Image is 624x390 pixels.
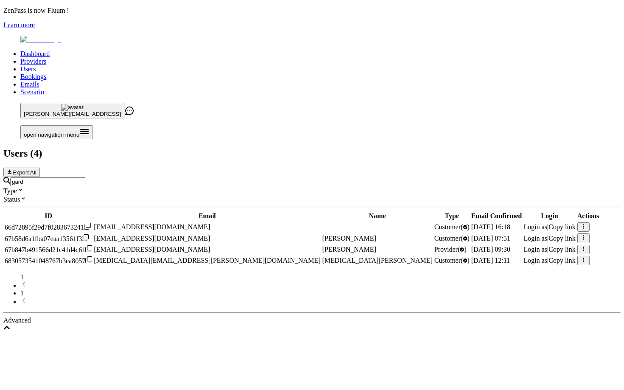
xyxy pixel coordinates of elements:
[471,246,510,253] span: [DATE] 09:30
[61,104,84,111] img: avatar
[24,111,121,117] span: [PERSON_NAME][EMAIL_ADDRESS]
[3,186,621,195] div: Type
[20,81,39,88] a: Emails
[3,21,35,28] a: Learn more
[434,223,469,230] span: validated
[94,257,320,264] span: [MEDICAL_DATA][EMAIL_ADDRESS][PERSON_NAME][DOMAIN_NAME]
[548,257,576,264] span: Copy link
[20,273,24,281] span: 1
[548,246,576,253] span: Copy link
[434,257,469,264] span: validated
[434,235,469,242] span: validated
[3,273,621,306] nav: pagination navigation
[94,235,210,242] span: [EMAIL_ADDRESS][DOMAIN_NAME]
[523,246,575,253] div: |
[322,257,433,264] span: [MEDICAL_DATA][PERSON_NAME]
[548,235,576,242] span: Copy link
[20,65,36,73] a: Users
[5,223,92,231] div: Click to copy
[20,125,93,139] button: Open menu
[523,212,576,220] th: Login
[93,212,321,220] th: Email
[523,257,547,264] span: Login as
[4,212,93,220] th: ID
[471,235,510,242] span: [DATE] 07:51
[523,223,575,231] div: |
[548,223,576,230] span: Copy link
[24,132,79,138] span: open navigation menu
[322,212,433,220] th: Name
[20,36,61,43] img: Fluum Logo
[523,235,547,242] span: Login as
[20,281,621,289] li: previous page button
[434,246,467,253] span: validated
[322,235,376,242] span: [PERSON_NAME]
[20,73,46,80] a: Bookings
[3,317,31,324] span: Advanced
[434,212,470,220] th: Type
[3,195,621,203] div: Status
[20,58,46,65] a: Providers
[523,257,575,264] div: |
[3,168,40,177] button: Export All
[94,246,210,253] span: [EMAIL_ADDRESS][DOMAIN_NAME]
[5,234,92,243] div: Click to copy
[20,50,50,57] a: Dashboard
[3,7,621,14] p: ZenPass is now Fluum !
[3,148,621,159] h2: Users ( 4 )
[20,88,44,95] a: Scenario
[20,289,621,297] li: pagination item 1 active
[577,212,600,220] th: Actions
[523,223,547,230] span: Login as
[471,212,523,220] th: Email Confirmed
[523,246,547,253] span: Login as
[94,223,210,230] span: [EMAIL_ADDRESS][DOMAIN_NAME]
[523,235,575,242] div: |
[322,246,376,253] span: [PERSON_NAME]
[471,257,510,264] span: [DATE] 12:11
[471,223,510,230] span: [DATE] 16:18
[5,245,92,254] div: Click to copy
[10,177,85,186] input: Search by email
[5,256,92,265] div: Click to copy
[20,103,124,118] button: avatar[PERSON_NAME][EMAIL_ADDRESS]
[20,297,621,306] li: next page button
